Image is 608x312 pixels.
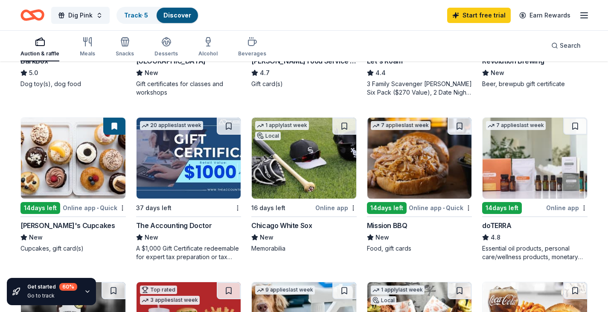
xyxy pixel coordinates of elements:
div: Dog toy(s), dog food [20,80,126,88]
button: Beverages [238,33,266,61]
a: Image for The Accounting Doctor20 applieslast week37 days leftThe Accounting DoctorNewA $1,000 Gi... [136,117,241,261]
div: doTERRA [482,220,511,231]
span: New [260,232,273,243]
div: 14 days left [367,202,407,214]
span: New [29,232,43,243]
div: Desserts [154,50,178,57]
button: Snacks [116,33,134,61]
div: Auction & raffle [20,50,59,57]
a: Image for Chicago White Sox1 applylast weekLocal16 days leftOnline appChicago White SoxNewMemorab... [251,117,357,253]
span: Dig Pink [68,10,93,20]
button: Meals [80,33,95,61]
div: Get started [27,283,77,291]
div: 20 applies last week [140,121,203,130]
div: Gift certificates for classes and workshops [136,80,241,97]
div: Essential oil products, personal care/wellness products, monetary donations [482,244,588,261]
div: 3 applies last week [140,296,200,305]
div: The Accounting Doctor [136,220,212,231]
div: Local [255,132,281,140]
button: Auction & raffle [20,33,59,61]
div: 3 Family Scavenger [PERSON_NAME] Six Pack ($270 Value), 2 Date Night Scavenger [PERSON_NAME] Two ... [367,80,472,97]
div: Meals [80,50,95,57]
span: New [491,68,504,78]
div: Mission BBQ [367,220,407,231]
div: 37 days left [136,203,172,213]
div: 1 apply last week [255,121,309,130]
img: Image for Mission BBQ [367,118,472,199]
div: Gift card(s) [251,80,357,88]
span: New [145,232,158,243]
span: Search [560,40,581,51]
div: 60 % [59,283,77,291]
span: New [375,232,389,243]
span: 5.0 [29,68,38,78]
div: Local [371,296,396,305]
div: Alcohol [198,50,218,57]
span: 4.4 [375,68,386,78]
a: Home [20,5,44,25]
span: 4.8 [491,232,500,243]
div: Cupcakes, gift card(s) [20,244,126,253]
div: 7 applies last week [486,121,546,130]
a: Discover [163,12,191,19]
div: Online app Quick [63,202,126,213]
button: Search [544,37,588,54]
span: 4.7 [260,68,270,78]
a: Image for Mission BBQ7 applieslast week14days leftOnline app•QuickMission BBQNewFood, gift cards [367,117,472,253]
div: Beer, brewpub gift certificate [482,80,588,88]
div: Go to track [27,292,77,299]
img: Image for doTERRA [483,118,587,199]
span: New [145,68,158,78]
button: Alcohol [198,33,218,61]
img: Image for Chicago White Sox [252,118,356,199]
a: Earn Rewards [514,8,576,23]
div: Food, gift cards [367,244,472,253]
span: • [443,205,445,211]
div: 7 applies last week [371,121,431,130]
img: Image for The Accounting Doctor [137,118,241,199]
a: Image for doTERRA7 applieslast week14days leftOnline appdoTERRA4.8Essential oil products, persona... [482,117,588,261]
a: Image for Molly's Cupcakes14days leftOnline app•Quick[PERSON_NAME]'s CupcakesNewCupcakes, gift ca... [20,117,126,253]
div: Online app [315,202,357,213]
div: Chicago White Sox [251,220,312,231]
img: Image for Molly's Cupcakes [21,118,125,199]
div: Memorabilia [251,244,357,253]
a: Track· 5 [124,12,148,19]
div: Online app Quick [409,202,472,213]
a: Start free trial [447,8,511,23]
div: Online app [546,202,588,213]
div: Snacks [116,50,134,57]
div: 1 apply last week [371,286,425,295]
div: Top rated [140,286,177,294]
div: 16 days left [251,203,285,213]
button: Dig Pink [51,7,110,24]
div: 9 applies last week [255,286,315,295]
div: A $1,000 Gift Certificate redeemable for expert tax preparation or tax resolution services—recipi... [136,244,241,261]
button: Track· 5Discover [116,7,199,24]
span: • [97,205,99,211]
div: [PERSON_NAME]'s Cupcakes [20,220,115,231]
div: Beverages [238,50,266,57]
div: 14 days left [20,202,60,214]
div: 14 days left [482,202,522,214]
button: Desserts [154,33,178,61]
